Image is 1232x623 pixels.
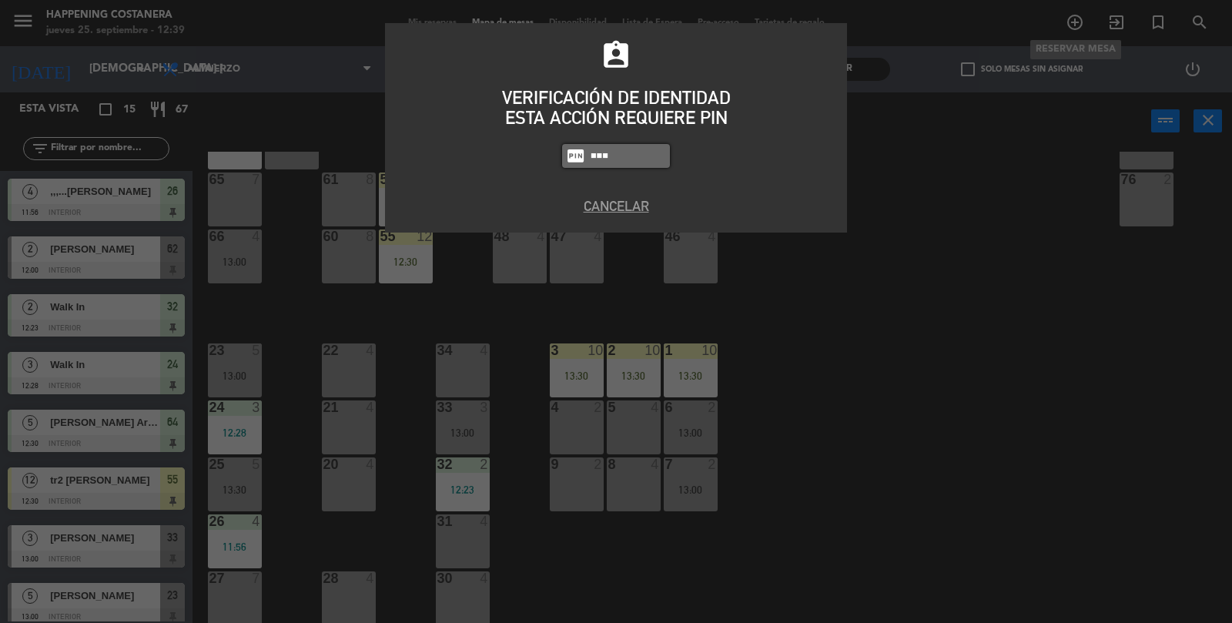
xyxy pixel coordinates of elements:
[397,196,835,216] button: Cancelar
[589,147,666,165] input: 1234
[397,108,835,128] div: ESTA ACCIÓN REQUIERE PIN
[397,88,835,108] div: VERIFICACIÓN DE IDENTIDAD
[566,146,585,166] i: fiber_pin
[600,39,632,72] i: assignment_ind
